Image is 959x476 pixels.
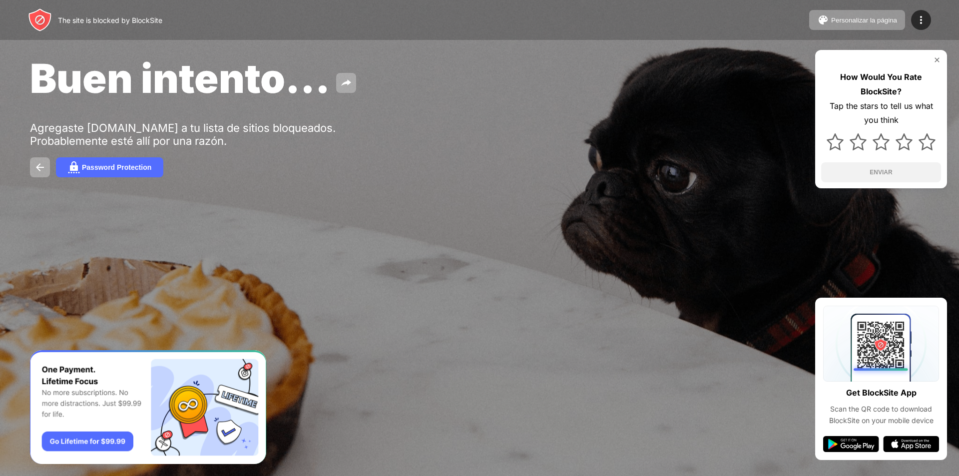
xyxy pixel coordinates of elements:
[821,70,941,99] div: How Would You Rate BlockSite?
[30,54,330,102] span: Buen intento...
[933,56,941,64] img: rate-us-close.svg
[846,386,917,400] div: Get BlockSite App
[919,133,936,150] img: star.svg
[821,162,941,182] button: ENVIAR
[915,14,927,26] img: menu-icon.svg
[68,161,80,173] img: password.svg
[56,157,163,177] button: Password Protection
[823,436,879,452] img: google-play.svg
[823,404,939,426] div: Scan the QR code to download BlockSite on your mobile device
[28,8,52,32] img: header-logo.svg
[30,121,339,147] div: Agregaste [DOMAIN_NAME] a tu lista de sitios bloqueados. Probablemente esté allí por una razón.
[883,436,939,452] img: app-store.svg
[340,77,352,89] img: share.svg
[30,350,266,465] iframe: Banner
[850,133,867,150] img: star.svg
[821,99,941,128] div: Tap the stars to tell us what you think
[34,161,46,173] img: back.svg
[896,133,913,150] img: star.svg
[817,14,829,26] img: pallet.svg
[809,10,905,30] button: Personalizar la página
[58,16,162,24] div: The site is blocked by BlockSite
[82,163,151,171] div: Password Protection
[827,133,844,150] img: star.svg
[831,16,897,24] div: Personalizar la página
[823,306,939,382] img: qrcode.svg
[873,133,890,150] img: star.svg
